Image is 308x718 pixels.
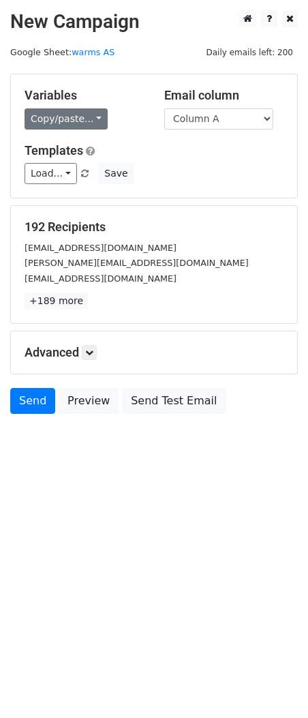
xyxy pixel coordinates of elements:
h5: Email column [164,88,283,103]
a: Copy/paste... [25,108,108,130]
small: Google Sheet: [10,47,114,57]
iframe: Chat Widget [240,653,308,718]
small: [PERSON_NAME][EMAIL_ADDRESS][DOMAIN_NAME] [25,258,249,268]
h5: Variables [25,88,144,103]
a: +189 more [25,293,88,310]
button: Save [98,163,134,184]
a: Templates [25,143,83,158]
h5: 192 Recipients [25,220,283,235]
small: [EMAIL_ADDRESS][DOMAIN_NAME] [25,243,176,253]
a: warms AS [72,47,114,57]
small: [EMAIL_ADDRESS][DOMAIN_NAME] [25,273,176,284]
h2: New Campaign [10,10,298,33]
a: Daily emails left: 200 [201,47,298,57]
a: Send [10,388,55,414]
a: Preview [59,388,119,414]
a: Send Test Email [122,388,226,414]
h5: Advanced [25,345,283,360]
a: Load... [25,163,77,184]
span: Daily emails left: 200 [201,45,298,60]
